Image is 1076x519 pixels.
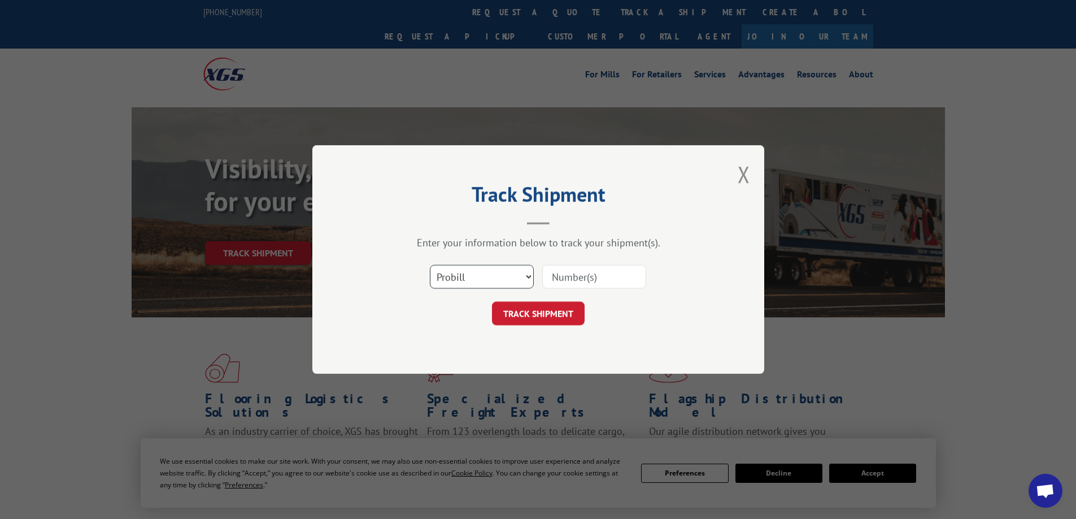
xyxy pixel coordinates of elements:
[738,159,750,189] button: Close modal
[369,236,708,249] div: Enter your information below to track your shipment(s).
[542,265,646,289] input: Number(s)
[369,186,708,208] h2: Track Shipment
[492,302,585,325] button: TRACK SHIPMENT
[1029,474,1062,508] div: Open chat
